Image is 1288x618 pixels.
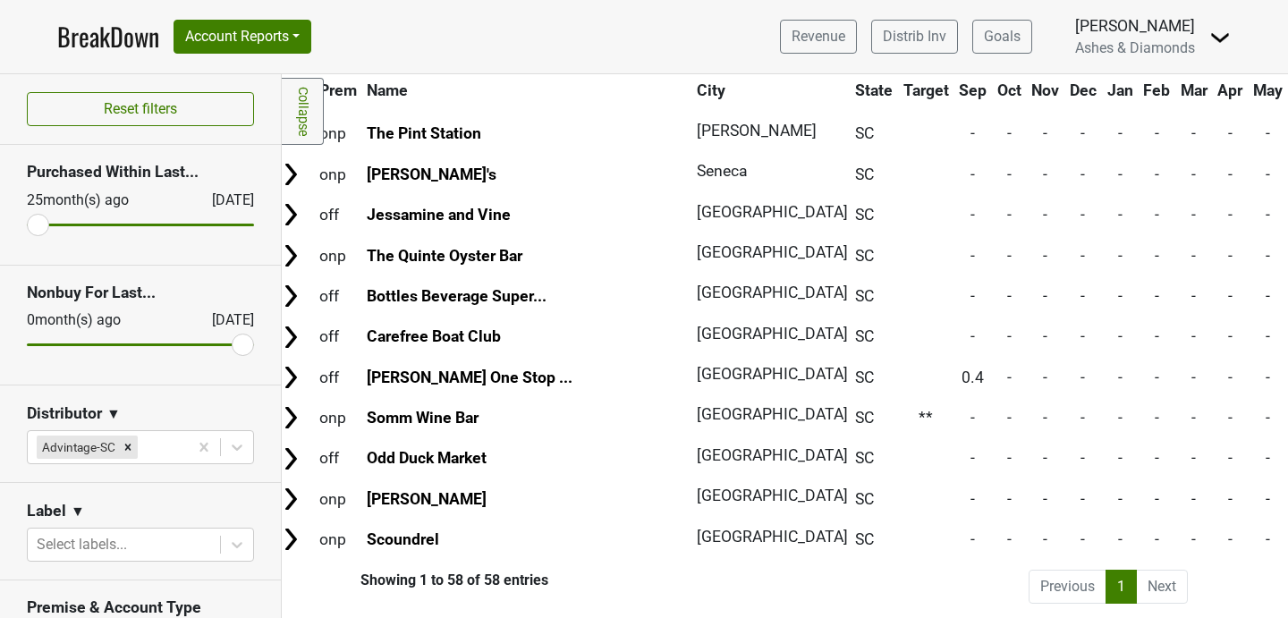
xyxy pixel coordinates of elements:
span: - [1080,530,1085,548]
span: - [1228,490,1233,508]
span: - [1080,165,1085,183]
img: Arrow right [277,526,304,553]
span: 0.4 [962,368,984,386]
span: - [1155,490,1159,508]
span: - [1118,124,1123,142]
a: Revenue [780,20,857,54]
th: City: activate to sort column ascending [692,74,840,106]
span: - [1080,449,1085,467]
span: - [1228,530,1233,548]
td: off [315,439,361,478]
a: The Pint Station [367,124,481,142]
div: [DATE] [196,190,254,211]
span: SC [855,449,874,467]
td: onp [315,399,361,437]
span: - [1007,287,1012,305]
span: - [1043,247,1047,265]
span: SC [855,490,874,508]
span: - [1080,327,1085,345]
th: State: activate to sort column ascending [851,74,897,106]
span: - [1266,490,1270,508]
span: - [1043,409,1047,427]
span: - [1080,368,1085,386]
h3: Label [27,502,66,521]
span: - [1191,165,1196,183]
span: - [1266,327,1270,345]
img: Arrow right [277,283,304,309]
th: Jan: activate to sort column ascending [1103,74,1138,106]
span: - [1191,247,1196,265]
h3: Purchased Within Last... [27,163,254,182]
th: Sep: activate to sort column ascending [954,74,991,106]
th: Oct: activate to sort column ascending [993,74,1026,106]
span: - [970,206,975,224]
span: - [1228,368,1233,386]
span: - [1043,449,1047,467]
span: [GEOGRAPHIC_DATA] [697,365,848,383]
span: Prem [319,81,357,99]
span: - [1118,247,1123,265]
span: - [1118,206,1123,224]
span: SC [855,247,874,265]
span: - [1007,368,1012,386]
div: 25 month(s) ago [27,190,169,211]
span: - [1155,124,1159,142]
span: - [1266,165,1270,183]
span: - [1043,124,1047,142]
img: Arrow right [277,201,304,228]
span: - [1228,206,1233,224]
th: May: activate to sort column ascending [1249,74,1287,106]
a: Collapse [282,78,324,145]
span: - [1228,247,1233,265]
span: - [1266,530,1270,548]
h3: Nonbuy For Last... [27,284,254,302]
span: - [1191,287,1196,305]
div: Showing 1 to 58 of 58 entries [271,571,548,588]
td: onp [315,114,361,153]
span: - [1266,124,1270,142]
span: Ashes & Diamonds [1075,39,1195,56]
div: [PERSON_NAME] [1075,14,1195,38]
span: - [1228,124,1233,142]
span: - [1043,287,1047,305]
td: onp [315,155,361,193]
a: The Quinte Oyster Bar [367,247,522,265]
a: Carefree Boat Club [367,327,501,345]
span: - [1266,409,1270,427]
img: Arrow right [277,445,304,472]
a: Scoundrel [367,530,439,548]
div: 0 month(s) ago [27,309,169,331]
span: - [970,247,975,265]
span: SC [855,287,874,305]
span: SC [855,409,874,427]
span: - [1155,449,1159,467]
h3: Premise & Account Type [27,598,254,617]
td: off [315,276,361,315]
span: - [1080,287,1085,305]
th: Dec: activate to sort column ascending [1065,74,1101,106]
a: Somm Wine Bar [367,409,479,427]
img: Arrow right [277,161,304,188]
img: Arrow right [277,324,304,351]
span: - [1155,327,1159,345]
span: - [970,409,975,427]
a: [PERSON_NAME]'s [367,165,496,183]
th: &nbsp;: activate to sort column ascending [273,74,313,106]
th: Target: activate to sort column ascending [899,74,953,106]
span: - [970,124,975,142]
td: off [315,196,361,234]
button: Reset filters [27,92,254,126]
td: onp [315,521,361,559]
span: - [1155,165,1159,183]
span: SC [855,206,874,224]
span: Name [367,81,408,99]
span: SC [855,530,874,548]
span: [GEOGRAPHIC_DATA] [697,203,848,221]
span: - [1266,206,1270,224]
span: - [1155,287,1159,305]
span: SC [855,327,874,345]
span: [PERSON_NAME] [697,122,817,140]
span: [GEOGRAPHIC_DATA] [697,405,848,423]
img: Arrow right [277,242,304,269]
button: Account Reports [174,20,311,54]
